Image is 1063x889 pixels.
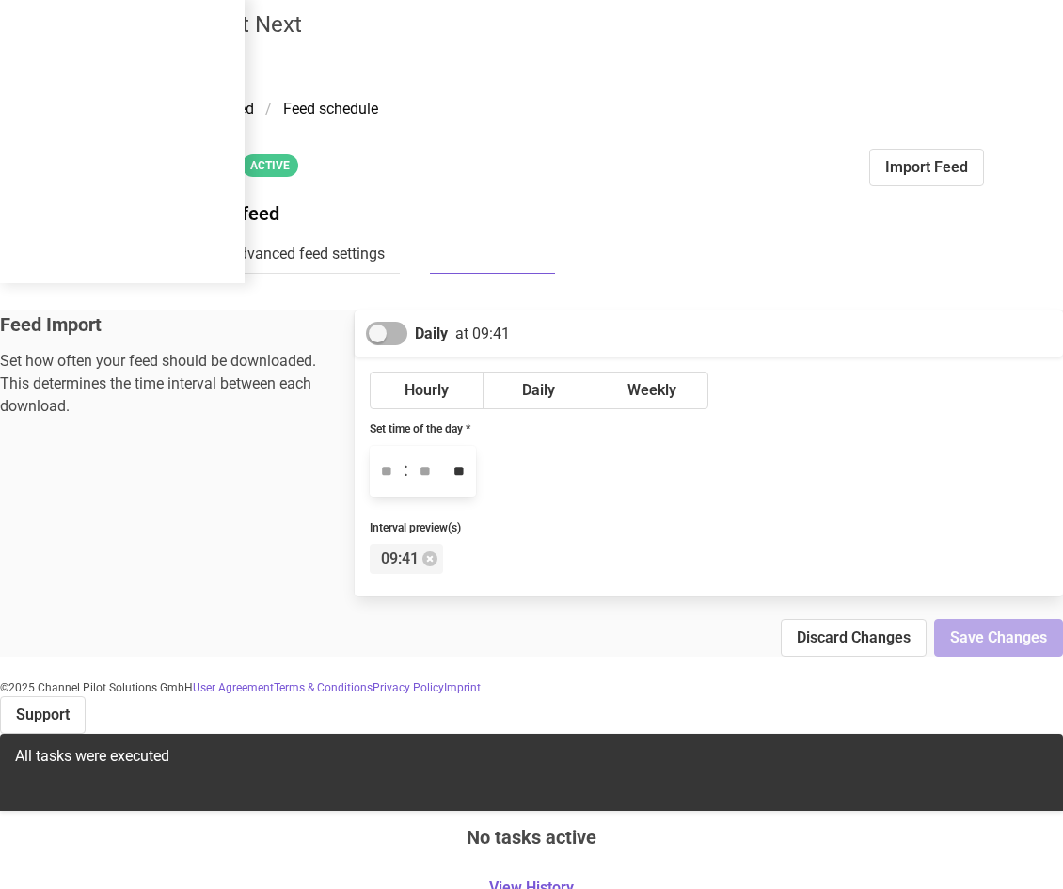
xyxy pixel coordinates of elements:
[467,826,596,849] h2: No tasks active
[415,323,448,345] b: Daily
[214,235,400,274] a: Advanced feed settings
[370,422,470,436] span: Set time of the day *
[483,372,596,409] button: Daily
[430,235,555,274] a: Feed schedule
[404,453,408,489] span: :
[950,627,1047,649] span: Save Changes
[444,681,481,694] a: Imprint
[448,323,510,345] div: at 09:41
[522,379,555,402] span: Daily
[595,372,708,409] button: Weekly
[381,548,419,570] span: 09:41
[934,619,1063,657] button: Save Changes
[627,379,676,402] span: Weekly
[370,372,484,409] button: Hourly
[405,379,449,402] span: Hourly
[869,149,984,186] button: Import Feed
[373,681,444,694] a: Privacy Policy
[781,619,927,657] button: Discard Changes
[15,747,169,765] span: All tasks were executed
[250,157,290,174] span: ACTIVE
[885,156,968,179] span: Import Feed
[16,704,70,726] span: Support
[274,681,373,694] a: Terms & Conditions
[193,681,274,694] a: User Agreement
[370,519,512,536] label: Interval preview(s)
[797,627,911,649] span: Discard Changes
